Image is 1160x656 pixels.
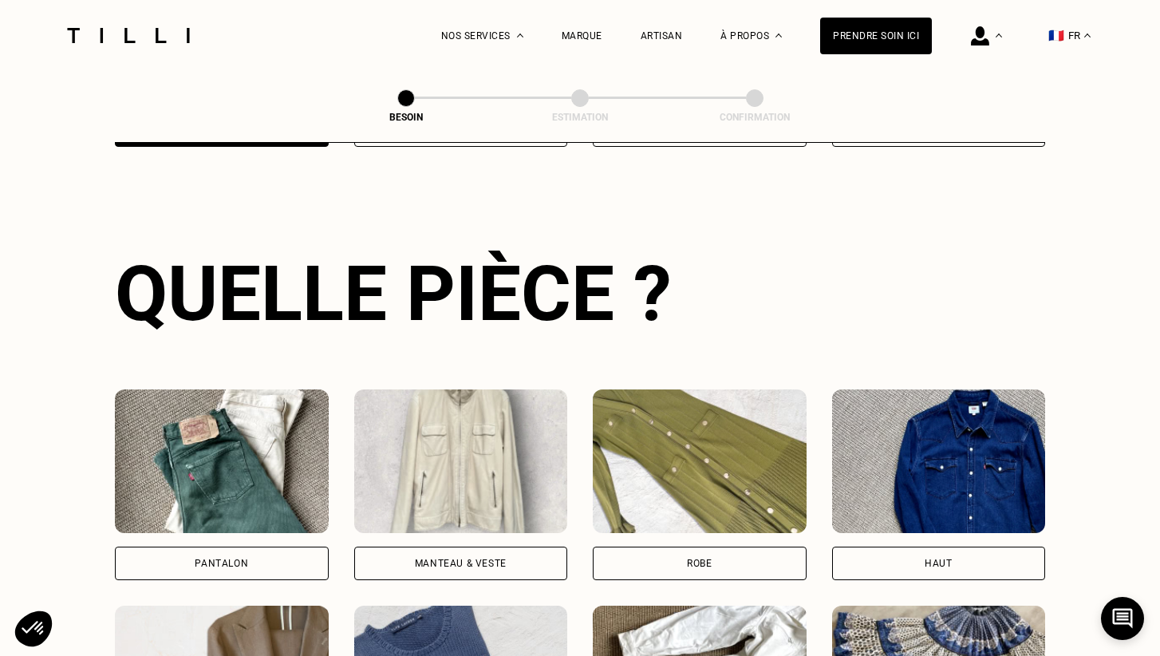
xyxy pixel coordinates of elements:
[61,28,195,43] img: Logo du service de couturière Tilli
[832,389,1046,533] img: Tilli retouche votre Haut
[971,26,989,45] img: icône connexion
[675,112,834,123] div: Confirmation
[500,112,660,123] div: Estimation
[415,559,507,568] div: Manteau & Veste
[115,249,1045,338] div: Quelle pièce ?
[115,389,329,533] img: Tilli retouche votre Pantalon
[1084,34,1091,38] img: menu déroulant
[775,34,782,38] img: Menu déroulant à propos
[354,389,568,533] img: Tilli retouche votre Manteau & Veste
[820,18,932,54] a: Prendre soin ici
[517,34,523,38] img: Menu déroulant
[562,30,602,41] a: Marque
[1048,28,1064,43] span: 🇫🇷
[593,389,807,533] img: Tilli retouche votre Robe
[687,559,712,568] div: Robe
[925,559,952,568] div: Haut
[326,112,486,123] div: Besoin
[195,559,248,568] div: Pantalon
[996,34,1002,38] img: Menu déroulant
[641,30,683,41] a: Artisan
